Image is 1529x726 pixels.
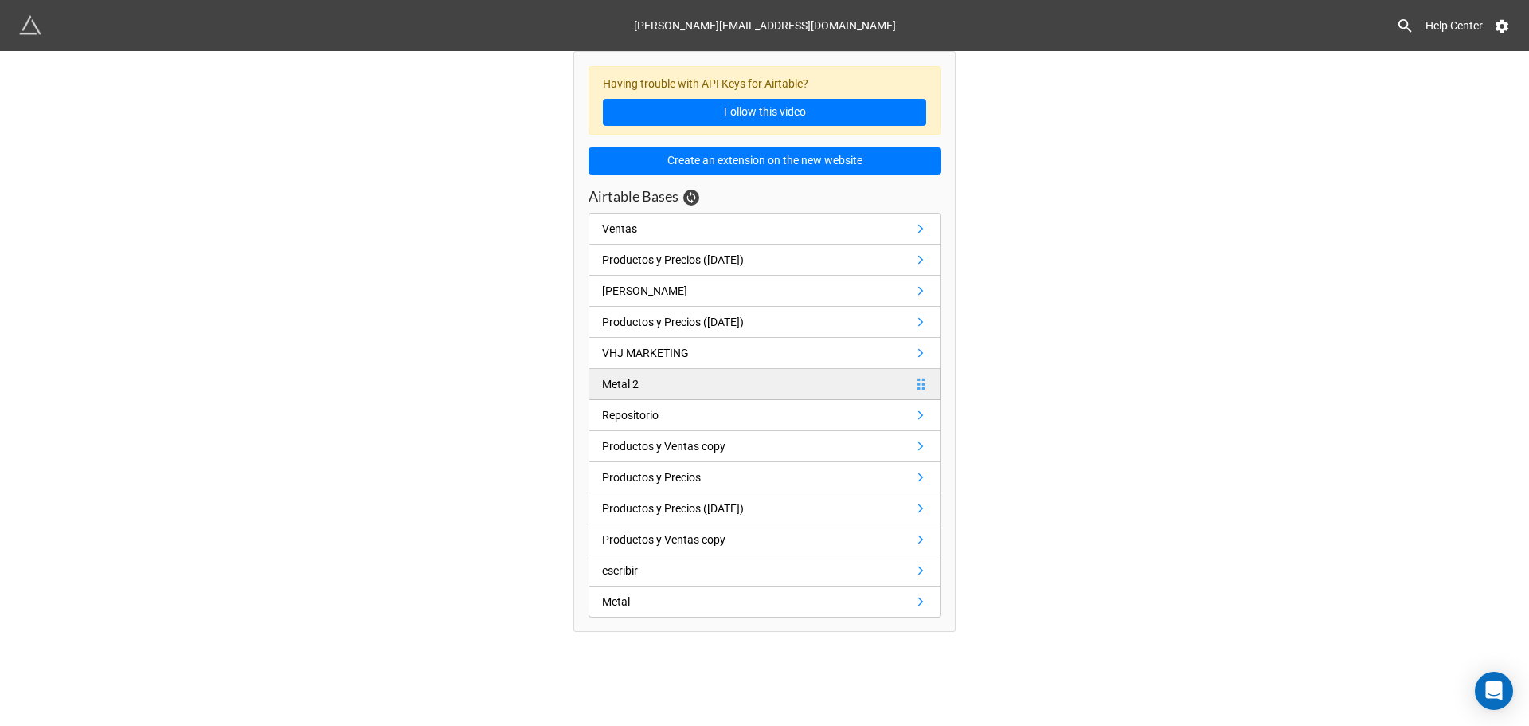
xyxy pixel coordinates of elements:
[683,190,699,206] a: Sync Base Structure
[589,213,941,245] a: Ventas
[589,431,941,462] a: Productos y Ventas copy
[589,400,941,431] a: Repositorio
[602,344,689,362] div: VHJ MARKETING
[589,369,941,400] a: Metal 2
[1414,11,1494,40] a: Help Center
[603,99,926,126] a: Follow this video
[589,524,941,555] a: Productos y Ventas copy
[602,406,659,424] div: Repositorio
[1475,672,1513,710] div: Open Intercom Messenger
[589,147,941,175] button: Create an extension on the new website
[589,187,678,206] h3: Airtable Bases
[602,562,638,579] div: escribir
[589,276,941,307] a: [PERSON_NAME]
[19,14,41,37] img: miniextensions-icon.73ae0678.png
[634,11,896,40] div: [PERSON_NAME][EMAIL_ADDRESS][DOMAIN_NAME]
[602,500,744,517] div: Productos y Precios ([DATE])
[589,66,941,135] div: Having trouble with API Keys for Airtable?
[589,587,941,618] a: Metal
[589,555,941,587] a: escribir
[602,251,744,269] div: Productos y Precios ([DATE])
[602,313,744,331] div: Productos y Precios ([DATE])
[602,220,637,237] div: Ventas
[602,438,725,455] div: Productos y Ventas copy
[589,462,941,493] a: Productos y Precios
[589,338,941,369] a: VHJ MARKETING
[589,307,941,338] a: Productos y Precios ([DATE])
[602,593,630,610] div: Metal
[602,375,639,393] div: Metal 2
[589,493,941,524] a: Productos y Precios ([DATE])
[589,245,941,276] a: Productos y Precios ([DATE])
[602,282,687,300] div: [PERSON_NAME]
[602,531,725,548] div: Productos y Ventas copy
[602,469,701,486] div: Productos y Precios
